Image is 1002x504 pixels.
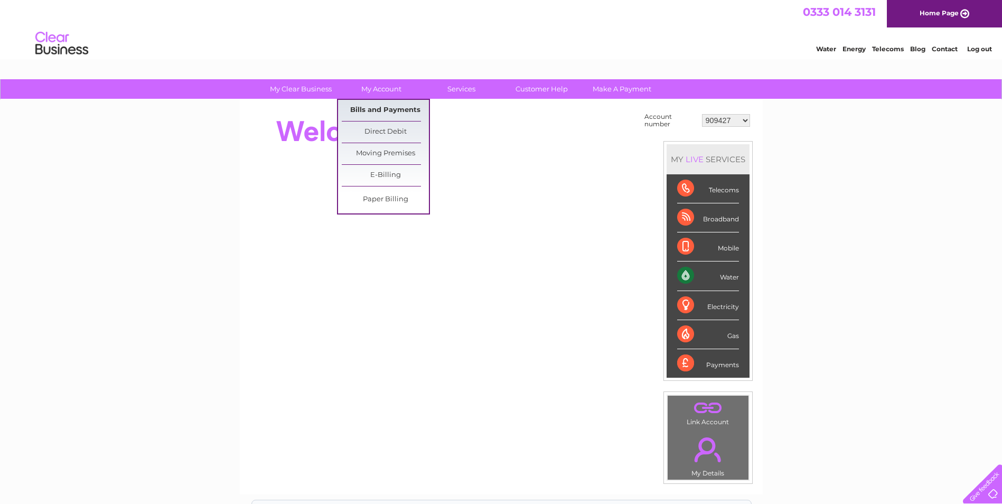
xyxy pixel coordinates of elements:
[342,189,429,210] a: Paper Billing
[803,5,876,18] a: 0333 014 3131
[670,431,746,468] a: .
[578,79,666,99] a: Make A Payment
[338,79,425,99] a: My Account
[910,45,925,53] a: Blog
[677,291,739,320] div: Electricity
[342,165,429,186] a: E-Billing
[342,122,429,143] a: Direct Debit
[683,154,706,164] div: LIVE
[418,79,505,99] a: Services
[677,349,739,378] div: Payments
[35,27,89,60] img: logo.png
[257,79,344,99] a: My Clear Business
[667,428,749,480] td: My Details
[677,320,739,349] div: Gas
[842,45,866,53] a: Energy
[667,144,750,174] div: MY SERVICES
[816,45,836,53] a: Water
[667,395,749,428] td: Link Account
[677,174,739,203] div: Telecoms
[342,143,429,164] a: Moving Premises
[677,262,739,291] div: Water
[677,232,739,262] div: Mobile
[342,100,429,121] a: Bills and Payments
[670,398,746,417] a: .
[252,6,751,51] div: Clear Business is a trading name of Verastar Limited (registered in [GEOGRAPHIC_DATA] No. 3667643...
[642,110,699,130] td: Account number
[498,79,585,99] a: Customer Help
[872,45,904,53] a: Telecoms
[967,45,992,53] a: Log out
[677,203,739,232] div: Broadband
[932,45,958,53] a: Contact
